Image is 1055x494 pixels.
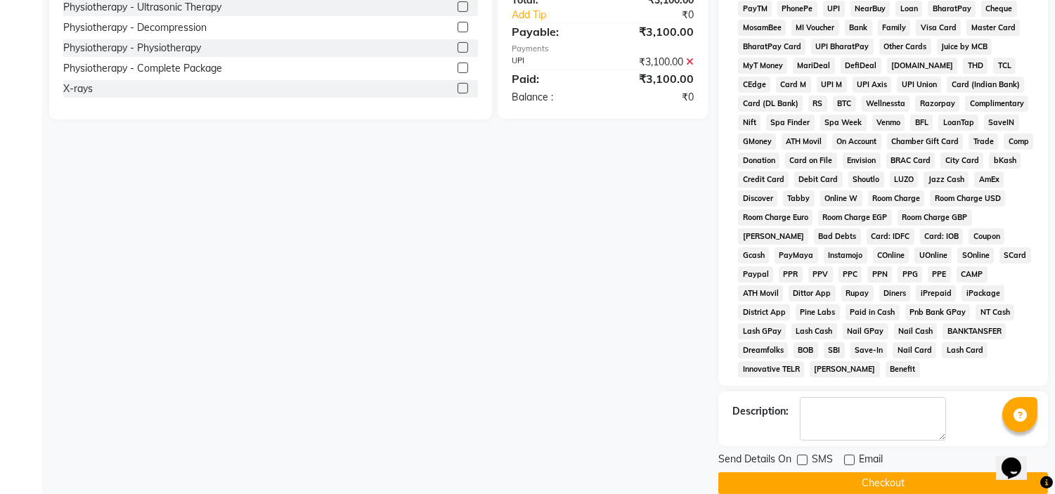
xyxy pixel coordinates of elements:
[845,20,872,36] span: Bank
[811,39,874,55] span: UPI BharatPay
[63,20,207,35] div: Physiotherapy - Decompression
[853,77,892,93] span: UPI Axis
[791,323,837,339] span: Lash Cash
[738,152,779,169] span: Donation
[940,152,983,169] span: City Card
[942,342,988,358] span: Lash Card
[928,1,976,17] span: BharatPay
[910,115,933,131] span: BFL
[63,82,93,96] div: X-rays
[841,285,874,301] span: Rupay
[947,77,1024,93] span: Card (Indian Bank)
[996,438,1041,480] iframe: chat widget
[887,58,958,74] span: [DOMAIN_NAME]
[868,190,925,207] span: Room Charge
[501,8,620,22] a: Add Tip
[846,304,900,320] span: Paid in Cash
[810,361,880,377] span: [PERSON_NAME]
[738,1,772,17] span: PayTM
[794,171,843,188] span: Debit Card
[867,228,914,245] span: Card: IDFC
[981,1,1017,17] span: Cheque
[823,1,845,17] span: UPI
[501,55,603,70] div: UPI
[824,342,845,358] span: SBI
[905,304,971,320] span: Pnb Bank GPay
[738,228,808,245] span: [PERSON_NAME]
[862,96,910,112] span: Wellnessta
[897,77,941,93] span: UPI Union
[966,20,1020,36] span: Master Card
[603,90,705,105] div: ₹0
[777,1,817,17] span: PhonePe
[818,209,892,226] span: Room Charge EGP
[794,342,818,358] span: BOB
[832,134,881,150] span: On Account
[501,70,603,87] div: Paid:
[738,209,813,226] span: Room Charge Euro
[620,8,705,22] div: ₹0
[886,152,936,169] span: BRAC Card
[887,134,964,150] span: Chamber Gift Card
[848,171,884,188] span: Shoutlo
[859,452,883,469] span: Email
[850,1,891,17] span: NearBuy
[738,190,777,207] span: Discover
[878,20,911,36] span: Family
[886,361,920,377] span: Benefit
[843,323,888,339] span: Nail GPay
[783,190,815,207] span: Tabby
[873,247,910,264] span: COnline
[738,20,786,36] span: MosamBee
[969,134,998,150] span: Trade
[963,58,988,74] span: THD
[879,39,931,55] span: Other Cards
[920,228,964,245] span: Card: IOB
[937,39,992,55] span: Juice by MCB
[879,285,911,301] span: Diners
[916,285,956,301] span: iPrepaid
[732,404,789,419] div: Description:
[962,285,1004,301] span: iPackage
[738,361,804,377] span: Innovative TELR
[957,266,988,282] span: CAMP
[895,1,922,17] span: Loan
[898,209,972,226] span: Room Charge GBP
[890,171,919,188] span: LUZO
[993,58,1016,74] span: TCL
[833,96,856,112] span: BTC
[989,152,1021,169] span: bKash
[738,266,773,282] span: Paypal
[738,115,760,131] span: Nift
[738,171,789,188] span: Credit Card
[808,266,833,282] span: PPV
[738,134,776,150] span: GMoney
[63,61,222,76] div: Physiotherapy - Complete Package
[850,342,888,358] span: Save-In
[843,152,881,169] span: Envision
[820,190,862,207] span: Online W
[872,115,905,131] span: Venmo
[501,23,603,40] div: Payable:
[943,323,1006,339] span: BANKTANSFER
[501,90,603,105] div: Balance :
[817,77,847,93] span: UPI M
[718,452,791,469] span: Send Details On
[976,304,1014,320] span: NT Cash
[776,77,811,93] span: Card M
[814,228,861,245] span: Bad Debts
[789,285,836,301] span: Dittor App
[738,342,788,358] span: Dreamfolks
[766,115,815,131] span: Spa Finder
[894,323,938,339] span: Nail Cash
[791,20,839,36] span: MI Voucher
[738,285,783,301] span: ATH Movil
[718,472,1048,494] button: Checkout
[824,247,867,264] span: Instamojo
[738,77,770,93] span: CEdge
[938,115,978,131] span: LoanTap
[928,266,951,282] span: PPE
[915,96,959,112] span: Razorpay
[793,58,835,74] span: MariDeal
[796,304,840,320] span: Pine Labs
